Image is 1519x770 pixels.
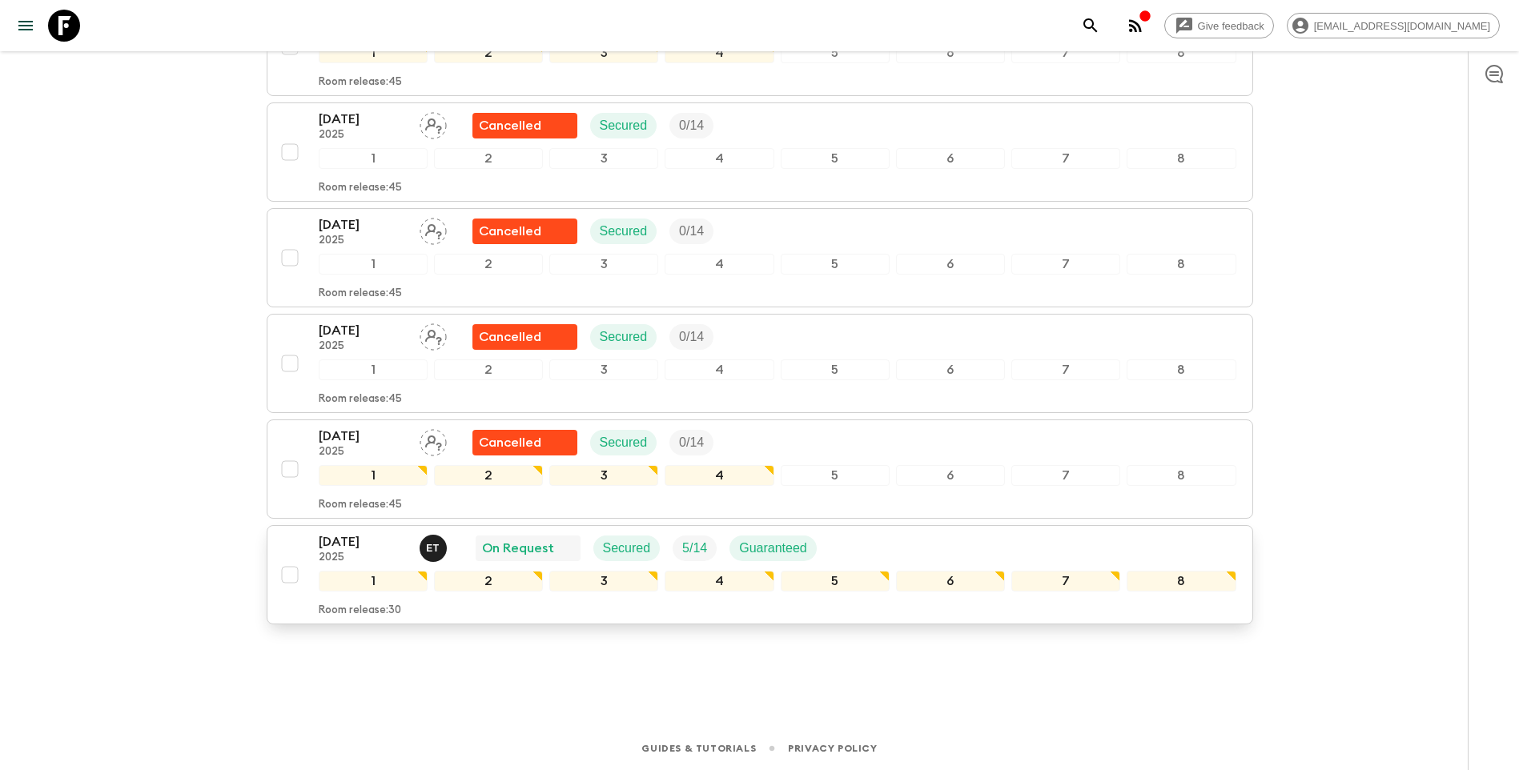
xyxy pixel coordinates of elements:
[1127,148,1236,169] div: 8
[319,42,428,63] div: 1
[1127,254,1236,275] div: 8
[267,419,1253,519] button: [DATE]2025Assign pack leaderFlash Pack cancellationSecuredTrip Fill12345678Room release:45
[896,359,1005,380] div: 6
[319,254,428,275] div: 1
[1164,13,1274,38] a: Give feedback
[1011,571,1120,592] div: 7
[1011,465,1120,486] div: 7
[319,499,402,511] p: Room release: 45
[319,76,402,89] p: Room release: 45
[267,525,1253,624] button: [DATE]2025Elisavet TitanosOn RequestSecuredTrip FillGuaranteed12345678Room release:30
[665,465,774,486] div: 4
[420,539,450,552] span: Elisavet Titanos
[896,148,1005,169] div: 6
[267,102,1253,202] button: [DATE]2025Assign pack leaderFlash Pack cancellationSecuredTrip Fill12345678Room release:45
[739,539,807,558] p: Guaranteed
[549,148,658,169] div: 3
[472,324,577,350] div: Flash Pack cancellation
[781,359,890,380] div: 5
[590,219,657,244] div: Secured
[10,10,42,42] button: menu
[420,117,447,130] span: Assign pack leader
[319,427,407,446] p: [DATE]
[319,235,407,247] p: 2025
[600,222,648,241] p: Secured
[1189,20,1273,32] span: Give feedback
[679,327,704,347] p: 0 / 14
[781,42,890,63] div: 5
[319,215,407,235] p: [DATE]
[603,539,651,558] p: Secured
[1305,20,1499,32] span: [EMAIL_ADDRESS][DOMAIN_NAME]
[788,740,877,757] a: Privacy Policy
[896,42,1005,63] div: 6
[549,571,658,592] div: 3
[1011,254,1120,275] div: 7
[669,324,713,350] div: Trip Fill
[896,254,1005,275] div: 6
[319,359,428,380] div: 1
[590,324,657,350] div: Secured
[420,434,447,447] span: Assign pack leader
[641,740,756,757] a: Guides & Tutorials
[479,327,541,347] p: Cancelled
[319,110,407,129] p: [DATE]
[319,340,407,353] p: 2025
[434,465,543,486] div: 2
[600,327,648,347] p: Secured
[679,433,704,452] p: 0 / 14
[896,465,1005,486] div: 6
[600,433,648,452] p: Secured
[781,571,890,592] div: 5
[781,148,890,169] div: 5
[549,465,658,486] div: 3
[781,465,890,486] div: 5
[479,222,541,241] p: Cancelled
[479,116,541,135] p: Cancelled
[267,314,1253,413] button: [DATE]2025Assign pack leaderFlash Pack cancellationSecuredTrip Fill12345678Room release:45
[434,571,543,592] div: 2
[669,219,713,244] div: Trip Fill
[665,254,774,275] div: 4
[1287,13,1500,38] div: [EMAIL_ADDRESS][DOMAIN_NAME]
[319,393,402,406] p: Room release: 45
[319,148,428,169] div: 1
[679,222,704,241] p: 0 / 14
[679,116,704,135] p: 0 / 14
[600,116,648,135] p: Secured
[319,287,402,300] p: Room release: 45
[319,446,407,459] p: 2025
[420,223,447,235] span: Assign pack leader
[673,535,717,561] div: Trip Fill
[472,430,577,455] div: Flash Pack cancellation
[1011,42,1120,63] div: 7
[434,359,543,380] div: 2
[1011,148,1120,169] div: 7
[896,571,1005,592] div: 6
[781,254,890,275] div: 5
[319,532,407,551] p: [DATE]
[472,113,577,138] div: Flash Pack cancellation
[549,254,658,275] div: 3
[434,254,543,275] div: 2
[482,539,554,558] p: On Request
[319,571,428,592] div: 1
[1075,10,1107,42] button: search adventures
[472,219,577,244] div: Flash Pack cancellation
[1127,571,1236,592] div: 8
[319,129,407,142] p: 2025
[1127,359,1236,380] div: 8
[1127,42,1236,63] div: 8
[319,465,428,486] div: 1
[669,430,713,455] div: Trip Fill
[420,328,447,341] span: Assign pack leader
[549,359,658,380] div: 3
[1011,359,1120,380] div: 7
[682,539,707,558] p: 5 / 14
[590,430,657,455] div: Secured
[319,321,407,340] p: [DATE]
[549,42,658,63] div: 3
[665,571,774,592] div: 4
[665,359,774,380] div: 4
[434,42,543,63] div: 2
